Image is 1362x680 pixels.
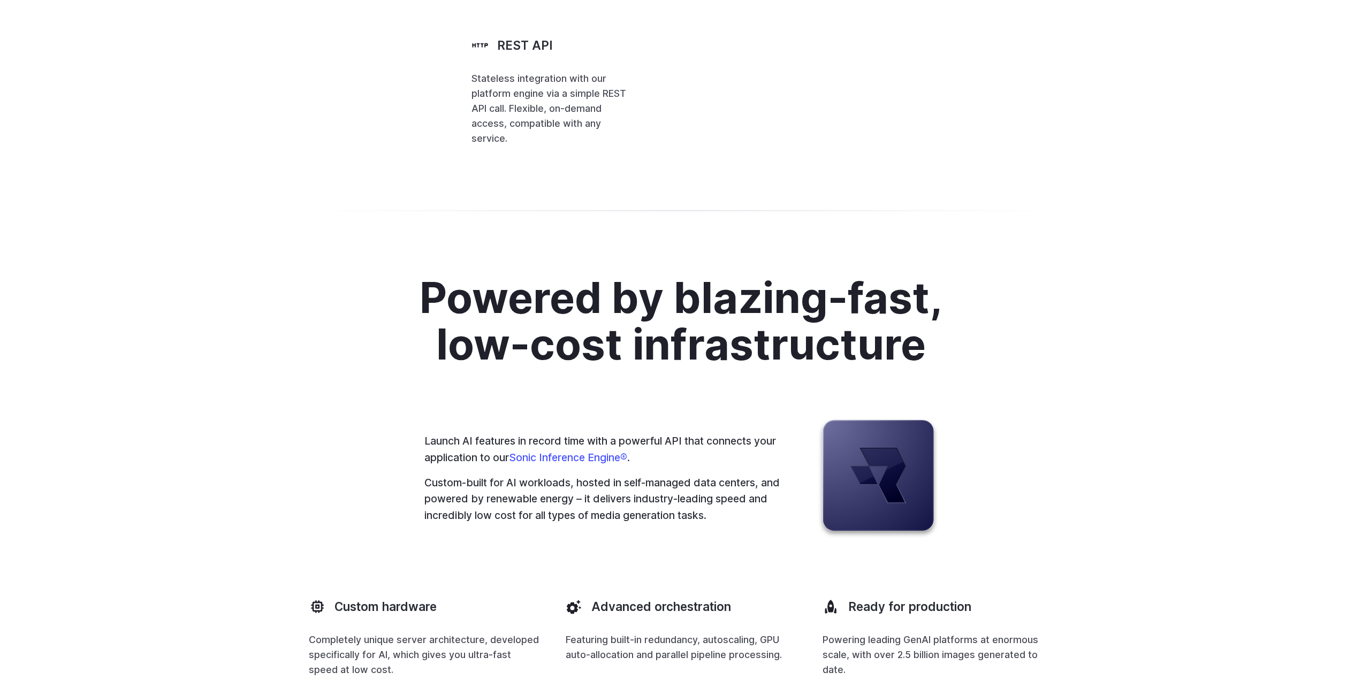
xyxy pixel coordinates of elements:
[309,632,540,677] p: Completely unique server architecture, developed specifically for AI, which gives you ultra-fast ...
[383,274,979,367] h2: Powered by blazing-fast, low-cost infrastructure
[591,598,731,615] h3: Advanced orchestration
[471,71,629,147] p: Stateless integration with our platform engine via a simple REST API call. Flexible, on-demand ac...
[334,598,437,615] h3: Custom hardware
[424,433,784,465] p: Launch AI features in record time with a powerful API that connects your application to our .
[848,598,971,615] h3: Ready for production
[509,451,627,464] a: Sonic Inference Engine®
[565,632,796,662] p: Featuring built-in redundancy, autoscaling, GPU auto-allocation and parallel pipeline processing.
[497,37,553,54] h3: REST API
[424,475,784,524] p: Custom-built for AI workloads, hosted in self-managed data centers, and powered by renewable ener...
[822,632,1053,677] p: Powering leading GenAI platforms at enormous scale, with over 2.5 billion images generated to date.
